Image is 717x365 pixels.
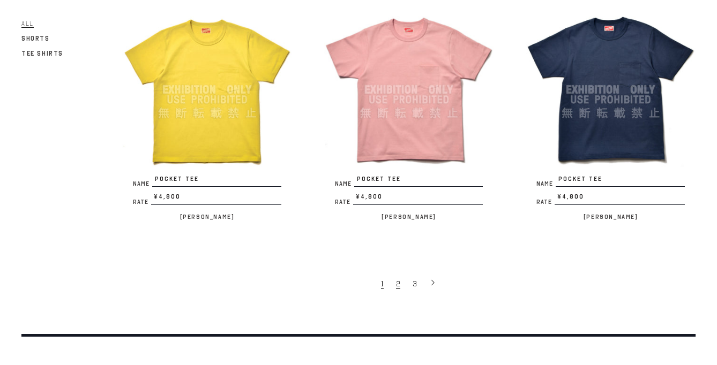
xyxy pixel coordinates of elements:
[536,199,555,205] span: Rate
[122,5,292,174] img: POCKET TEE
[324,210,494,223] p: [PERSON_NAME]
[133,199,151,205] span: Rate
[555,192,685,205] span: ¥4,800
[391,272,407,294] a: 2
[407,272,424,294] a: 3
[324,5,494,223] a: POCKET TEE NamePOCKET TEE Rate¥4,800 [PERSON_NAME]
[122,210,292,223] p: [PERSON_NAME]
[21,20,34,28] span: All
[21,50,63,57] span: Tee Shirts
[526,5,696,223] a: POCKET TEE NamePOCKET TEE Rate¥4,800 [PERSON_NAME]
[526,210,696,223] p: [PERSON_NAME]
[21,17,34,30] a: All
[396,279,400,289] span: 2
[324,5,494,174] img: POCKET TEE
[353,192,483,205] span: ¥4,800
[21,35,50,42] span: Shorts
[536,181,556,187] span: Name
[526,5,696,174] img: POCKET TEE
[151,192,281,205] span: ¥4,800
[21,47,63,60] a: Tee Shirts
[381,279,384,289] span: 1
[21,32,50,45] a: Shorts
[413,279,417,289] span: 3
[354,174,483,187] span: POCKET TEE
[152,174,281,187] span: POCKET TEE
[335,199,353,205] span: Rate
[122,5,292,223] a: POCKET TEE NamePOCKET TEE Rate¥4,800 [PERSON_NAME]
[335,181,354,187] span: Name
[133,181,152,187] span: Name
[556,174,685,187] span: POCKET TEE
